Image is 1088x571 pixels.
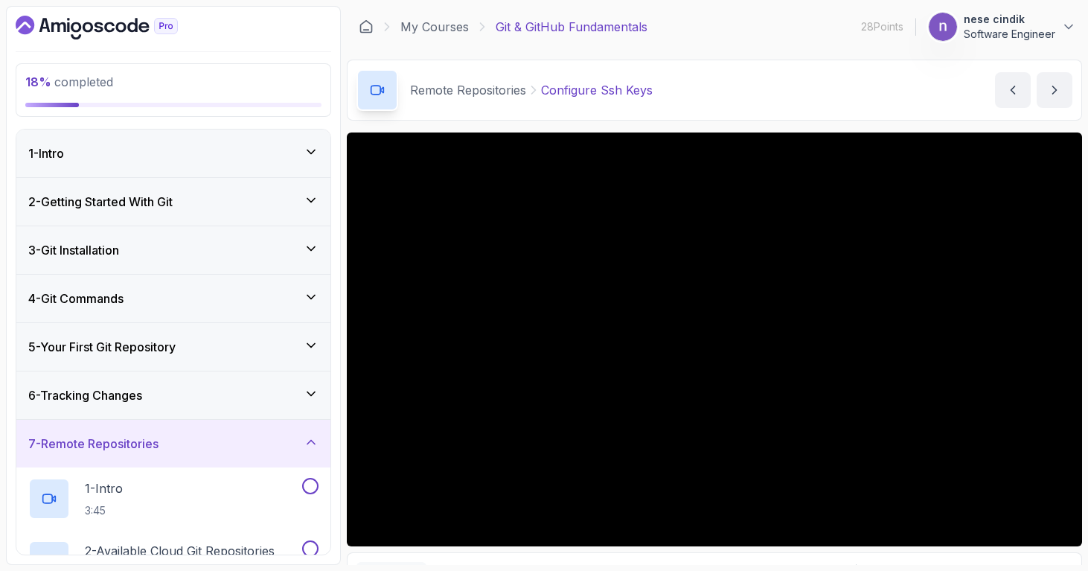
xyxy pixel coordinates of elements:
h3: 4 - Git Commands [28,290,124,307]
p: Configure Ssh Keys [541,81,653,99]
h3: 3 - Git Installation [28,241,119,259]
span: completed [25,74,113,89]
h3: 5 - Your First Git Repository [28,338,176,356]
h3: 6 - Tracking Changes [28,386,142,404]
button: 5-Your First Git Repository [16,323,330,371]
button: 4-Git Commands [16,275,330,322]
p: 1 - Intro [85,479,123,497]
button: 3-Git Installation [16,226,330,274]
p: 3:45 [85,503,123,518]
button: 7-Remote Repositories [16,420,330,468]
h3: 7 - Remote Repositories [28,435,159,453]
button: 6-Tracking Changes [16,371,330,419]
p: 2 - Available Cloud Git Repositories [85,542,275,560]
h3: 2 - Getting Started With Git [28,193,173,211]
span: 18 % [25,74,51,89]
a: Dashboard [16,16,212,39]
a: My Courses [400,18,469,36]
p: Software Engineer [964,27,1055,42]
button: 2-Getting Started With Git [16,178,330,226]
p: 28 Points [861,19,903,34]
iframe: 8 - Configure SSH Keys [347,133,1082,546]
button: 1-Intro [16,130,330,177]
button: previous content [995,72,1031,108]
img: user profile image [929,13,957,41]
p: nese cindik [964,12,1055,27]
button: 1-Intro3:45 [28,478,319,520]
button: user profile imagenese cindikSoftware Engineer [928,12,1076,42]
h3: 1 - Intro [28,144,64,162]
a: Dashboard [359,19,374,34]
p: Git & GitHub Fundamentals [496,18,647,36]
p: Remote Repositories [410,81,526,99]
button: next content [1037,72,1072,108]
